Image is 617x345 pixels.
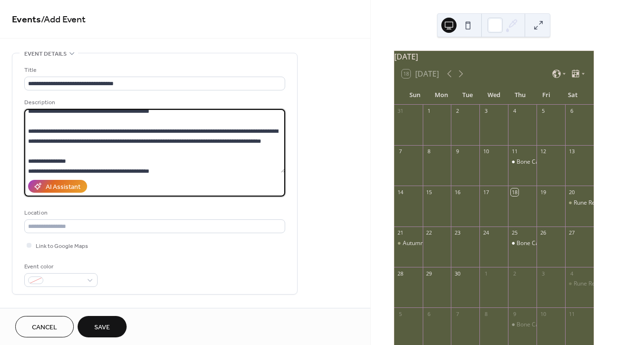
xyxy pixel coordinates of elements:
[94,323,110,333] span: Save
[426,188,433,196] div: 15
[539,108,547,115] div: 5
[24,65,283,75] div: Title
[508,321,537,329] div: Bone Casting Readings
[454,270,461,277] div: 30
[539,148,547,155] div: 12
[511,310,518,317] div: 9
[539,188,547,196] div: 19
[454,229,461,237] div: 23
[12,10,41,29] a: Events
[78,316,127,337] button: Save
[568,188,575,196] div: 20
[482,310,489,317] div: 8
[454,86,480,105] div: Tue
[482,270,489,277] div: 1
[15,316,74,337] button: Cancel
[24,49,67,59] span: Event details
[397,108,404,115] div: 31
[568,108,575,115] div: 6
[565,280,594,288] div: Rune Readings with Jessica
[539,229,547,237] div: 26
[41,10,86,29] span: / Add Event
[482,148,489,155] div: 10
[24,98,283,108] div: Description
[568,148,575,155] div: 13
[426,108,433,115] div: 1
[426,270,433,277] div: 29
[517,321,577,329] div: Bone Casting Readings
[397,229,404,237] div: 21
[568,229,575,237] div: 27
[426,310,433,317] div: 6
[482,229,489,237] div: 24
[403,239,552,247] div: Autumn Equinox Sound Ceremony with [PERSON_NAME]
[397,310,404,317] div: 5
[508,158,537,166] div: Bone Casting Readings
[36,241,88,251] span: Link to Google Maps
[394,239,423,247] div: Autumn Equinox Sound Ceremony with Jessica Radiance
[533,86,559,105] div: Fri
[454,148,461,155] div: 9
[507,86,533,105] div: Thu
[481,86,507,105] div: Wed
[517,239,577,247] div: Bone Casting Readings
[560,86,586,105] div: Sat
[565,199,594,207] div: Rune Readings with Jessica
[511,148,518,155] div: 11
[539,270,547,277] div: 3
[397,270,404,277] div: 28
[24,262,96,272] div: Event color
[454,108,461,115] div: 2
[511,229,518,237] div: 25
[517,158,577,166] div: Bone Casting Readings
[397,188,404,196] div: 14
[568,310,575,317] div: 11
[426,148,433,155] div: 8
[394,51,594,62] div: [DATE]
[32,323,57,333] span: Cancel
[426,229,433,237] div: 22
[482,108,489,115] div: 3
[28,180,87,193] button: AI Assistant
[24,208,283,218] div: Location
[402,86,428,105] div: Sun
[46,182,80,192] div: AI Assistant
[454,188,461,196] div: 16
[511,108,518,115] div: 4
[482,188,489,196] div: 17
[397,148,404,155] div: 7
[454,310,461,317] div: 7
[24,306,67,316] span: Date and time
[568,270,575,277] div: 4
[511,270,518,277] div: 2
[428,86,454,105] div: Mon
[539,310,547,317] div: 10
[511,188,518,196] div: 18
[508,239,537,247] div: Bone Casting Readings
